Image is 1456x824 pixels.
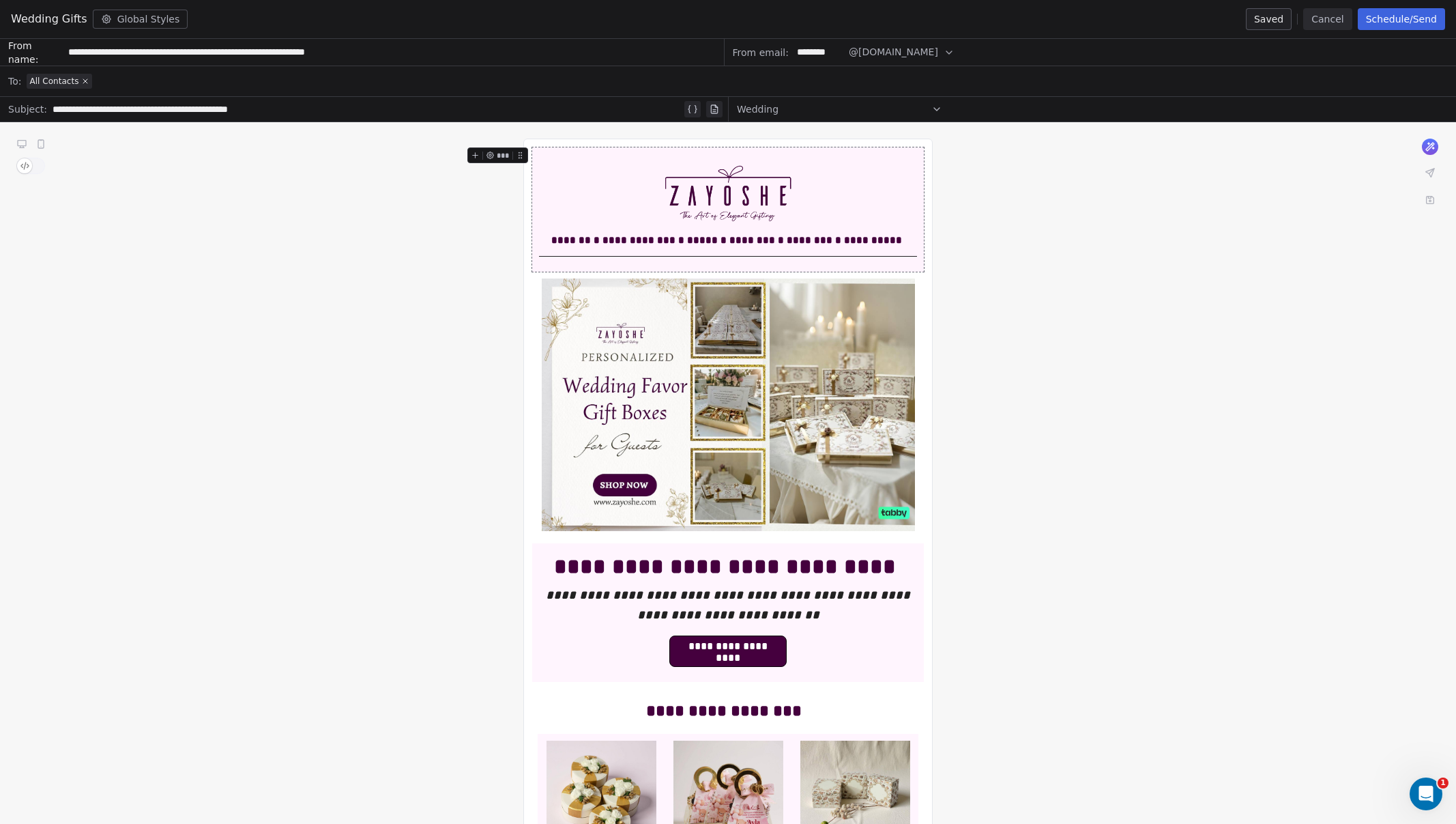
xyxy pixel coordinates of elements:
[1438,778,1448,789] span: 1
[733,46,789,59] span: From email:
[1358,8,1445,30] button: Schedule/Send
[737,102,778,116] span: Wedding
[29,76,78,87] span: All Contacts
[93,10,188,29] button: Global Styles
[8,102,47,120] span: Subject:
[849,45,938,59] span: @[DOMAIN_NAME]
[1303,8,1352,30] button: Cancel
[1410,778,1442,810] iframe: Intercom live chat
[8,74,21,88] span: To:
[1246,8,1292,30] button: Saved
[8,39,63,66] span: From name:
[11,11,87,27] span: Wedding Gifts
